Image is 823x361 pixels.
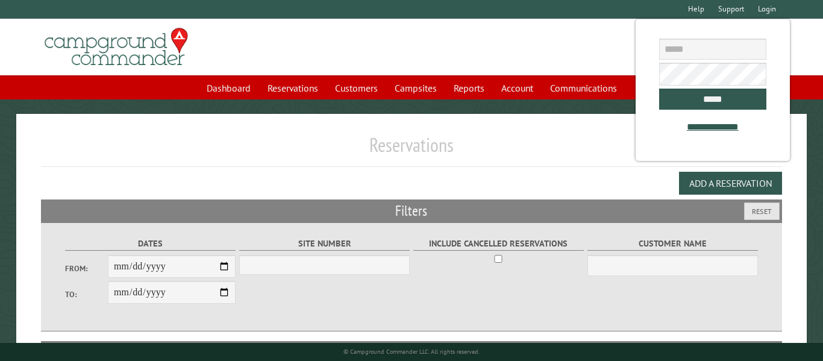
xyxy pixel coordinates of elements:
[239,237,410,251] label: Site Number
[260,77,325,99] a: Reservations
[543,77,624,99] a: Communications
[328,77,385,99] a: Customers
[494,77,540,99] a: Account
[446,77,492,99] a: Reports
[65,289,108,300] label: To:
[343,348,480,356] small: © Campground Commander LLC. All rights reserved.
[65,263,108,274] label: From:
[679,172,782,195] button: Add a Reservation
[744,202,780,220] button: Reset
[41,24,192,71] img: Campground Commander
[41,199,781,222] h2: Filters
[199,77,258,99] a: Dashboard
[65,237,236,251] label: Dates
[587,237,758,251] label: Customer Name
[413,237,584,251] label: Include Cancelled Reservations
[387,77,444,99] a: Campsites
[41,133,781,166] h1: Reservations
